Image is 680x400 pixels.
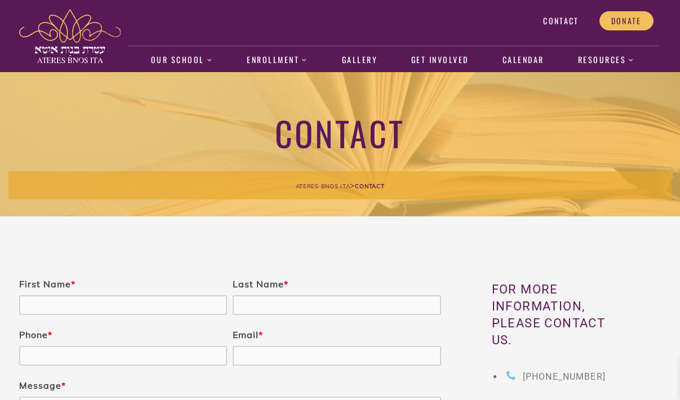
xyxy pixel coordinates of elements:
[543,16,579,26] span: Contact
[296,183,350,190] span: Ateres Bnos Ita
[523,371,606,382] span: [PHONE_NUMBER]
[19,9,121,63] img: ateres
[503,371,606,382] a: [PHONE_NUMBER]
[8,112,672,154] h1: Contact
[496,47,550,73] a: Calendar
[19,329,52,340] label: Phone
[405,47,474,73] a: Get Involved
[296,180,350,190] a: Ateres Bnos Ita
[531,11,590,30] a: Contact
[19,278,75,290] label: First Name
[355,183,384,190] span: Contact
[336,47,383,73] a: Gallery
[611,16,642,26] span: Donate
[145,47,219,73] a: Our School
[572,47,641,73] a: Resources
[599,11,654,30] a: Donate
[233,278,288,290] label: Last Name
[241,47,314,73] a: Enrollment
[19,380,66,391] label: Message
[492,281,628,349] h3: For more information, please contact us.
[233,329,263,340] label: Email
[8,171,672,199] div: >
